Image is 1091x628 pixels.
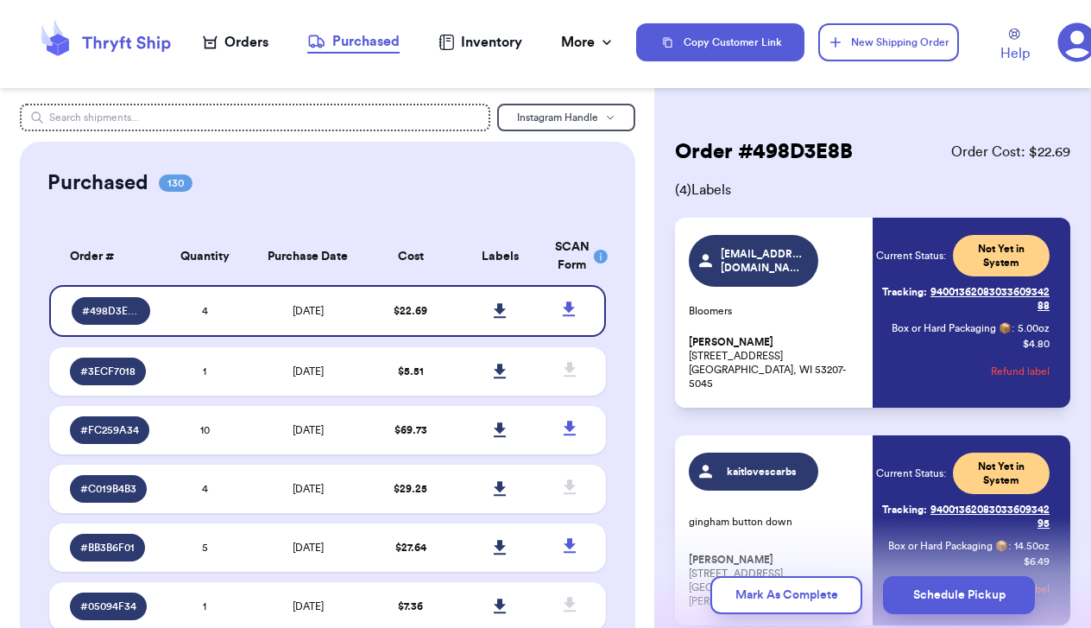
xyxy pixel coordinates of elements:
span: $ 7.36 [398,601,423,612]
button: New Shipping Order [818,23,958,61]
span: $ 22.69 [394,306,427,316]
a: Tracking:9400136208303360934288 [876,278,1050,320]
span: 5.00 oz [1018,321,1050,335]
span: 130 [159,174,192,192]
span: Box or Hard Packaging 📦 [892,323,1012,333]
p: $ 6.49 [1024,555,1050,568]
span: # 3ECF7018 [80,365,136,378]
button: Copy Customer Link [636,23,804,61]
th: Quantity [161,228,249,285]
span: 4 [202,484,208,494]
span: Tracking: [882,503,927,517]
span: # 05094F34 [80,599,136,613]
div: Purchased [307,31,400,52]
span: [DATE] [293,306,324,316]
span: 1 [203,601,206,612]
p: Bloomers [689,304,862,318]
span: Current Status: [876,249,946,263]
h2: Order # 498D3E8B [675,138,853,166]
span: 14.50 oz [1014,539,1050,553]
span: 1 [203,366,206,377]
a: Orders [203,32,268,53]
p: [STREET_ADDRESS] [GEOGRAPHIC_DATA], WI 53207-5045 [689,335,862,390]
div: More [561,32,615,53]
span: # BB3B6F01 [80,541,135,555]
button: Refund label [991,352,1050,390]
span: $ 29.25 [394,484,427,494]
span: 5 [202,542,208,553]
span: Help [1000,43,1030,64]
a: Inventory [438,32,522,53]
span: Box or Hard Packaging 📦 [888,541,1008,551]
p: gingham button down [689,515,862,529]
span: ( 4 ) Labels [675,180,1070,200]
span: Tracking: [882,285,927,299]
a: Tracking:9400136208303360934295 [876,496,1050,537]
span: # FC259A34 [80,423,139,437]
span: [DATE] [293,484,324,494]
span: $ 69.73 [394,425,427,435]
span: : [1008,539,1011,553]
span: # 498D3E8B [82,304,140,318]
button: Schedule Pickup [883,576,1035,614]
span: Current Status: [876,466,946,480]
p: $ 4.80 [1023,337,1050,351]
span: [DATE] [293,425,324,435]
span: : [1012,321,1014,335]
span: [DATE] [293,601,324,612]
span: 10 [200,425,210,435]
span: Order Cost: $ 22.69 [951,142,1070,162]
span: [DATE] [293,542,324,553]
span: Instagram Handle [517,112,598,123]
button: Instagram Handle [497,104,635,131]
span: [PERSON_NAME] [689,336,773,349]
th: Cost [366,228,455,285]
th: Order # [49,228,161,285]
span: [DATE] [293,366,324,377]
h2: Purchased [47,169,148,197]
input: Search shipments... [20,104,490,131]
span: Not Yet in System [963,242,1039,270]
span: $ 27.64 [395,542,426,553]
span: 4 [202,306,208,316]
div: SCAN Form [555,238,585,275]
p: [STREET_ADDRESS] [GEOGRAPHIC_DATA][PERSON_NAME] [689,553,862,608]
span: kaitlovescarbs [721,465,803,479]
th: Purchase Date [249,228,366,285]
span: Not Yet in System [963,460,1039,487]
th: Labels [455,228,544,285]
a: Help [1000,29,1030,64]
span: [EMAIL_ADDRESS][DOMAIN_NAME] [721,247,803,275]
button: Mark As Complete [710,576,862,614]
span: [PERSON_NAME] [689,554,773,567]
span: $ 5.51 [398,366,424,377]
a: Purchased [307,31,400,54]
span: # C019B4B3 [80,482,136,496]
